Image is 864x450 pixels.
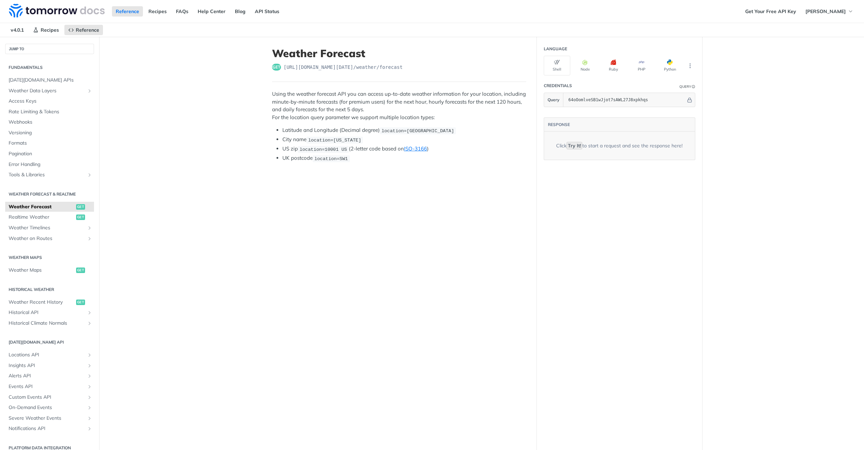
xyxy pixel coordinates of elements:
span: Webhooks [9,119,92,126]
button: More Languages [685,61,695,71]
button: Show subpages for Locations API [87,352,92,358]
a: Custom Events APIShow subpages for Custom Events API [5,392,94,402]
input: apikey [565,93,686,107]
a: Weather Data LayersShow subpages for Weather Data Layers [5,86,94,96]
a: Weather Forecastget [5,202,94,212]
button: Hide [686,96,693,103]
button: Show subpages for Weather Timelines [87,225,92,231]
a: Recipes [29,25,63,35]
span: get [76,204,85,210]
span: Reference [76,27,99,33]
li: US zip (2-letter code based on ) [282,145,526,153]
code: location=[US_STATE] [306,137,363,144]
button: [PERSON_NAME] [802,6,857,17]
span: Weather Recent History [9,299,74,306]
p: Using the weather forecast API you can access up-to-date weather information for your location, i... [272,90,526,121]
h2: Historical Weather [5,286,94,293]
span: get [272,64,281,71]
li: City name [282,136,526,144]
a: API Status [251,6,283,17]
button: Show subpages for Custom Events API [87,395,92,400]
span: Pagination [9,150,92,157]
code: Try It! [566,142,582,149]
code: location=[GEOGRAPHIC_DATA] [380,127,456,134]
a: Weather Recent Historyget [5,297,94,307]
a: Tools & LibrariesShow subpages for Tools & Libraries [5,170,94,180]
h1: Weather Forecast [272,47,526,60]
span: Insights API [9,362,85,369]
button: Show subpages for Weather on Routes [87,236,92,241]
span: Recipes [41,27,59,33]
span: Versioning [9,129,92,136]
span: Weather on Routes [9,235,85,242]
button: Show subpages for Weather Data Layers [87,88,92,94]
a: On-Demand EventsShow subpages for On-Demand Events [5,402,94,413]
span: Formats [9,140,92,147]
button: PHP [628,56,655,75]
a: Error Handling [5,159,94,170]
span: get [76,214,85,220]
h2: [DATE][DOMAIN_NAME] API [5,339,94,345]
button: Show subpages for On-Demand Events [87,405,92,410]
i: Information [692,85,695,88]
a: Historical Climate NormalsShow subpages for Historical Climate Normals [5,318,94,328]
span: Historical API [9,309,85,316]
a: Notifications APIShow subpages for Notifications API [5,423,94,434]
div: QueryInformation [679,84,695,89]
span: get [76,268,85,273]
span: https://api.tomorrow.io/v4/weather/forecast [284,64,403,71]
a: Insights APIShow subpages for Insights API [5,360,94,371]
button: Show subpages for Alerts API [87,373,92,379]
div: Credentials [544,83,572,89]
span: Weather Timelines [9,224,85,231]
a: Reference [112,6,143,17]
span: Access Keys [9,98,92,105]
span: Events API [9,383,85,390]
button: Show subpages for Historical API [87,310,92,315]
a: Rate Limiting & Tokens [5,107,94,117]
button: JUMP TO [5,44,94,54]
button: Show subpages for Tools & Libraries [87,172,92,178]
span: On-Demand Events [9,404,85,411]
a: Alerts APIShow subpages for Alerts API [5,371,94,381]
h2: Weather Maps [5,254,94,261]
button: Show subpages for Severe Weather Events [87,416,92,421]
a: Versioning [5,128,94,138]
a: Blog [231,6,249,17]
a: Severe Weather EventsShow subpages for Severe Weather Events [5,413,94,423]
span: Weather Data Layers [9,87,85,94]
button: Show subpages for Notifications API [87,426,92,431]
a: Webhooks [5,117,94,127]
span: Weather Maps [9,267,74,274]
button: Show subpages for Events API [87,384,92,389]
img: Tomorrow.io Weather API Docs [9,4,105,18]
button: Ruby [600,56,627,75]
a: Weather TimelinesShow subpages for Weather Timelines [5,223,94,233]
div: Click to start a request and see the response here! [556,142,683,149]
a: ISO-3166 [404,145,427,152]
div: Query [679,84,691,89]
button: Python [657,56,683,75]
a: Weather Mapsget [5,265,94,275]
a: Help Center [194,6,229,17]
a: FAQs [172,6,192,17]
a: Access Keys [5,96,94,106]
h2: Weather Forecast & realtime [5,191,94,197]
code: location=SW1 [313,155,350,162]
h2: Fundamentals [5,64,94,71]
button: Show subpages for Insights API [87,363,92,368]
span: v4.0.1 [7,25,28,35]
button: Shell [544,56,570,75]
span: get [76,300,85,305]
li: UK postcode [282,154,526,162]
a: Realtime Weatherget [5,212,94,222]
a: Formats [5,138,94,148]
div: Language [544,46,567,52]
span: Notifications API [9,425,85,432]
span: [PERSON_NAME] [805,8,846,14]
svg: More ellipsis [687,63,693,69]
span: Alerts API [9,373,85,379]
span: Locations API [9,352,85,358]
span: Severe Weather Events [9,415,85,422]
li: Latitude and Longitude (Decimal degree) [282,126,526,134]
